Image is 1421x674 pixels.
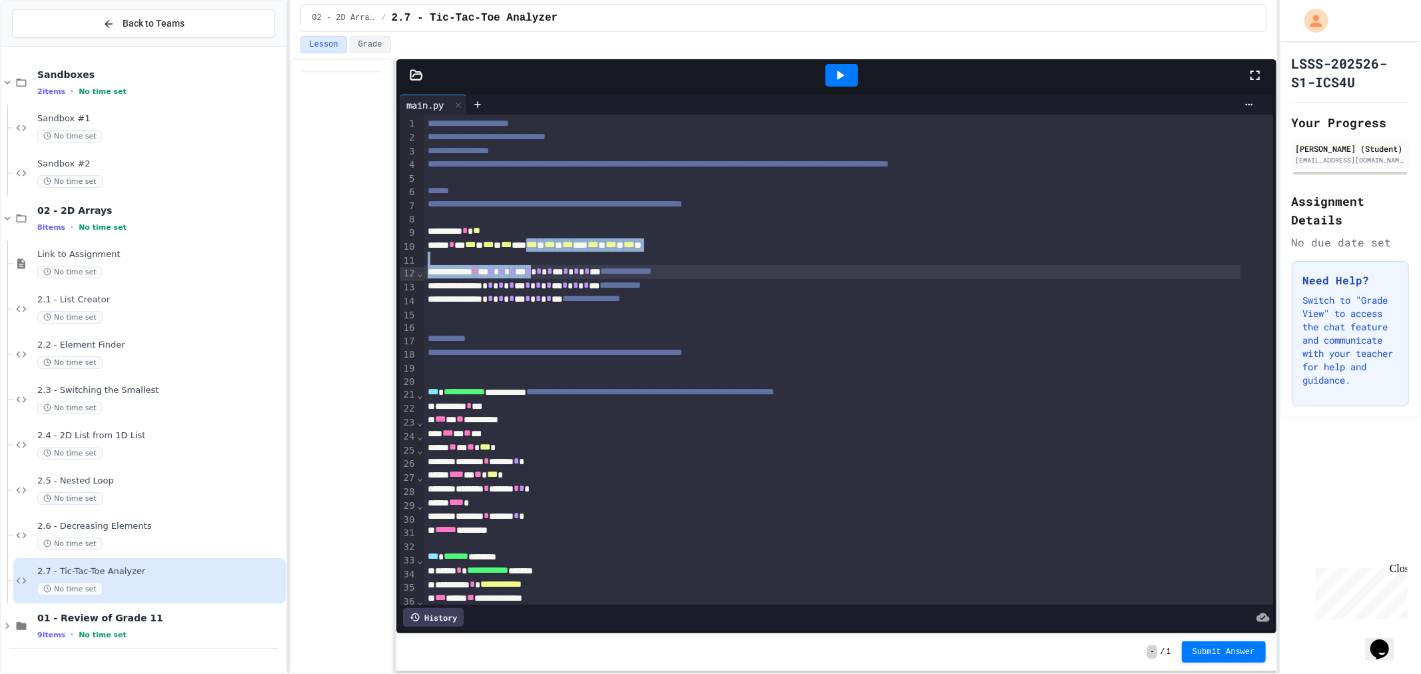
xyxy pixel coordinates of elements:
[400,472,416,486] div: 27
[400,267,416,281] div: 12
[37,130,103,143] span: No time set
[37,223,65,232] span: 8 items
[1292,192,1410,229] h2: Assignment Details
[416,596,423,607] span: Fold line
[1292,54,1410,91] h1: LSSS-202526-S1-ICS4U
[400,172,416,186] div: 5
[400,500,416,513] div: 29
[37,521,283,532] span: 2.6 - Decreasing Elements
[400,458,416,472] div: 26
[400,254,416,268] div: 11
[400,95,467,115] div: main.py
[1292,234,1410,250] div: No due date set
[37,113,283,125] span: Sandbox #1
[37,175,103,188] span: No time set
[1192,647,1255,657] span: Submit Answer
[1310,563,1408,619] iframe: chat widget
[400,486,416,500] div: 28
[400,309,416,322] div: 15
[37,476,283,487] span: 2.5 - Nested Loop
[1365,621,1408,661] iframe: chat widget
[1296,143,1406,155] div: [PERSON_NAME] (Student)
[400,145,416,159] div: 3
[37,492,103,505] span: No time set
[400,131,416,145] div: 2
[400,98,450,112] div: main.py
[400,295,416,309] div: 14
[37,402,103,414] span: No time set
[79,87,127,96] span: No time set
[1182,641,1266,663] button: Submit Answer
[71,629,73,640] span: •
[400,527,416,541] div: 31
[123,17,185,31] span: Back to Teams
[37,159,283,170] span: Sandbox #2
[400,402,416,416] div: 22
[1290,5,1332,36] div: My Account
[37,631,65,639] span: 9 items
[1303,294,1398,387] p: Switch to "Grade View" to access the chat feature and communicate with your teacher for help and ...
[392,10,558,26] span: 2.7 - Tic-Tac-Toe Analyzer
[416,472,423,483] span: Fold line
[37,566,283,577] span: 2.7 - Tic-Tac-Toe Analyzer
[300,36,346,53] button: Lesson
[37,204,283,216] span: 02 - 2D Arrays
[403,608,464,627] div: History
[416,445,423,456] span: Fold line
[400,444,416,458] div: 25
[400,322,416,335] div: 16
[37,612,283,624] span: 01 - Review of Grade 11
[37,385,283,396] span: 2.3 - Switching the Smallest
[79,631,127,639] span: No time set
[416,431,423,442] span: Fold line
[381,13,386,23] span: /
[37,583,103,595] span: No time set
[1160,647,1165,657] span: /
[400,568,416,582] div: 34
[416,268,423,278] span: Fold line
[400,376,416,389] div: 20
[37,340,283,351] span: 2.2 - Element Finder
[71,222,73,232] span: •
[400,348,416,362] div: 18
[400,240,416,254] div: 10
[37,87,65,96] span: 2 items
[416,500,423,511] span: Fold line
[5,5,92,85] div: Chat with us now!Close
[37,537,103,550] span: No time set
[400,581,416,595] div: 35
[400,335,416,349] div: 17
[37,69,283,81] span: Sandboxes
[1303,272,1398,288] h3: Need Help?
[37,266,103,278] span: No time set
[400,362,416,376] div: 19
[12,9,275,38] button: Back to Teams
[37,311,103,324] span: No time set
[400,186,416,200] div: 6
[400,595,416,609] div: 36
[400,159,416,172] div: 4
[37,294,283,306] span: 2.1 - List Creator
[400,226,416,240] div: 9
[416,417,423,428] span: Fold line
[416,555,423,565] span: Fold line
[1167,647,1171,657] span: 1
[1292,113,1410,132] h2: Your Progress
[37,356,103,369] span: No time set
[400,117,416,131] div: 1
[400,416,416,430] div: 23
[37,249,283,260] span: Link to Assignment
[400,554,416,568] div: 33
[37,447,103,460] span: No time set
[400,541,416,554] div: 32
[79,223,127,232] span: No time set
[400,388,416,402] div: 21
[400,430,416,444] div: 24
[37,430,283,442] span: 2.4 - 2D List from 1D List
[1296,155,1406,165] div: [EMAIL_ADDRESS][DOMAIN_NAME]
[400,513,416,527] div: 30
[1147,645,1157,659] span: -
[312,13,376,23] span: 02 - 2D Arrays
[400,281,416,295] div: 13
[416,390,423,400] span: Fold line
